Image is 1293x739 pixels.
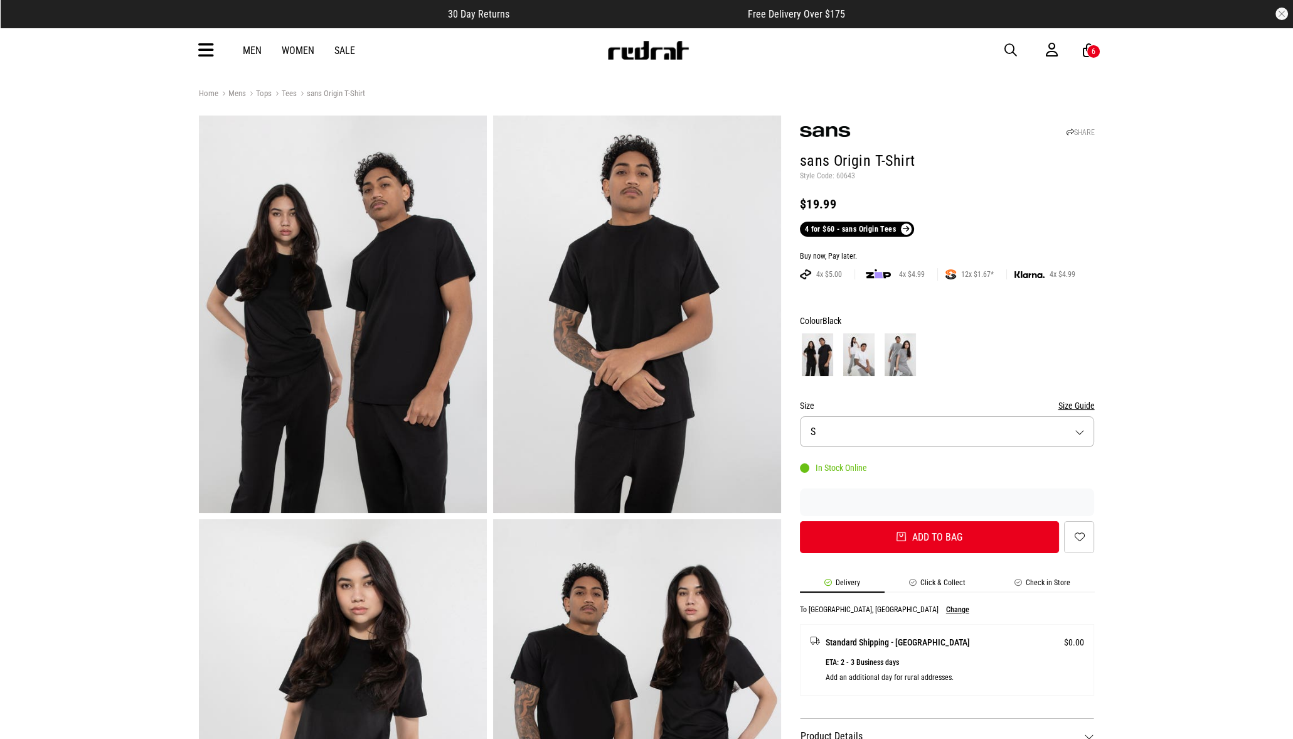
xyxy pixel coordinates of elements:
div: Size [800,398,1095,413]
a: SHARE [1066,128,1094,137]
a: Tees [272,89,297,100]
p: To [GEOGRAPHIC_DATA], [GEOGRAPHIC_DATA] [800,605,939,614]
a: Tops [246,89,272,100]
span: 4x $4.99 [894,269,930,279]
img: KLARNA [1014,271,1045,278]
a: Mens [218,89,246,100]
div: 6 [1092,47,1095,56]
a: 4 for $60 - sans Origin Tees [800,222,915,237]
img: Sans Origin T-shirt in Black [199,116,487,513]
img: AFTERPAY [800,269,811,279]
img: SPLITPAY [945,269,956,279]
img: zip [866,268,891,281]
a: Home [199,89,218,98]
button: Open LiveChat chat widget [10,5,48,43]
div: Colour [800,313,1095,328]
button: Add to bag [800,521,1060,553]
a: Sale [334,45,355,57]
img: sans [800,126,850,137]
span: 12x $1.67* [956,269,999,279]
a: Women [282,45,314,57]
li: Delivery [800,578,885,593]
button: Change [946,605,969,614]
a: 6 [1083,44,1095,57]
a: Men [243,45,262,57]
img: Grey Marle [885,333,916,376]
div: In Stock Online [800,463,867,473]
li: Check in Store [990,578,1095,593]
iframe: Customer reviews powered by Trustpilot [535,8,723,20]
p: Style Code: 60643 [800,171,1095,181]
span: 30 Day Returns [448,8,509,20]
img: Redrat logo [607,41,689,60]
span: Free Delivery Over $175 [748,8,845,20]
img: Sans Origin T-shirt in Black [493,116,781,513]
span: Black [822,316,841,326]
span: $0.00 [1063,635,1083,650]
li: Click & Collect [885,578,990,593]
button: S [800,416,1095,447]
a: sans Origin T-Shirt [297,89,365,100]
iframe: Customer reviews powered by Trustpilot [800,496,1095,509]
span: Standard Shipping - [GEOGRAPHIC_DATA] [826,635,970,650]
span: S [811,426,816,438]
span: 4x $4.99 [1045,269,1080,279]
p: ETA: 2 - 3 Business days Add an additional day for rural addresses. [826,655,1084,685]
div: $19.99 [800,197,1095,212]
h1: sans Origin T-Shirt [800,151,1095,171]
img: White [843,333,875,376]
span: 4x $5.00 [811,269,847,279]
img: Black [802,333,833,376]
button: Size Guide [1058,398,1094,413]
div: Buy now, Pay later. [800,252,1095,262]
